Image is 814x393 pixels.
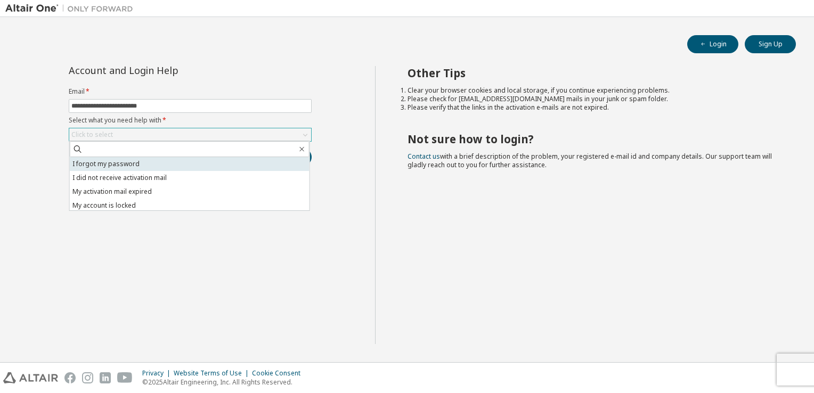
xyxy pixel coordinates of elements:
span: with a brief description of the problem, your registered e-mail id and company details. Our suppo... [408,152,772,169]
h2: Other Tips [408,66,777,80]
button: Sign Up [745,35,796,53]
a: Contact us [408,152,440,161]
div: Click to select [69,128,311,141]
li: Clear your browser cookies and local storage, if you continue experiencing problems. [408,86,777,95]
img: youtube.svg [117,372,133,383]
img: Altair One [5,3,139,14]
img: linkedin.svg [100,372,111,383]
div: Account and Login Help [69,66,263,75]
div: Cookie Consent [252,369,307,378]
div: Website Terms of Use [174,369,252,378]
label: Email [69,87,312,96]
img: instagram.svg [82,372,93,383]
li: Please verify that the links in the activation e-mails are not expired. [408,103,777,112]
div: Privacy [142,369,174,378]
li: Please check for [EMAIL_ADDRESS][DOMAIN_NAME] mails in your junk or spam folder. [408,95,777,103]
img: altair_logo.svg [3,372,58,383]
img: facebook.svg [64,372,76,383]
label: Select what you need help with [69,116,312,125]
button: Login [687,35,738,53]
p: © 2025 Altair Engineering, Inc. All Rights Reserved. [142,378,307,387]
div: Click to select [71,130,113,139]
li: I forgot my password [70,157,310,171]
h2: Not sure how to login? [408,132,777,146]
